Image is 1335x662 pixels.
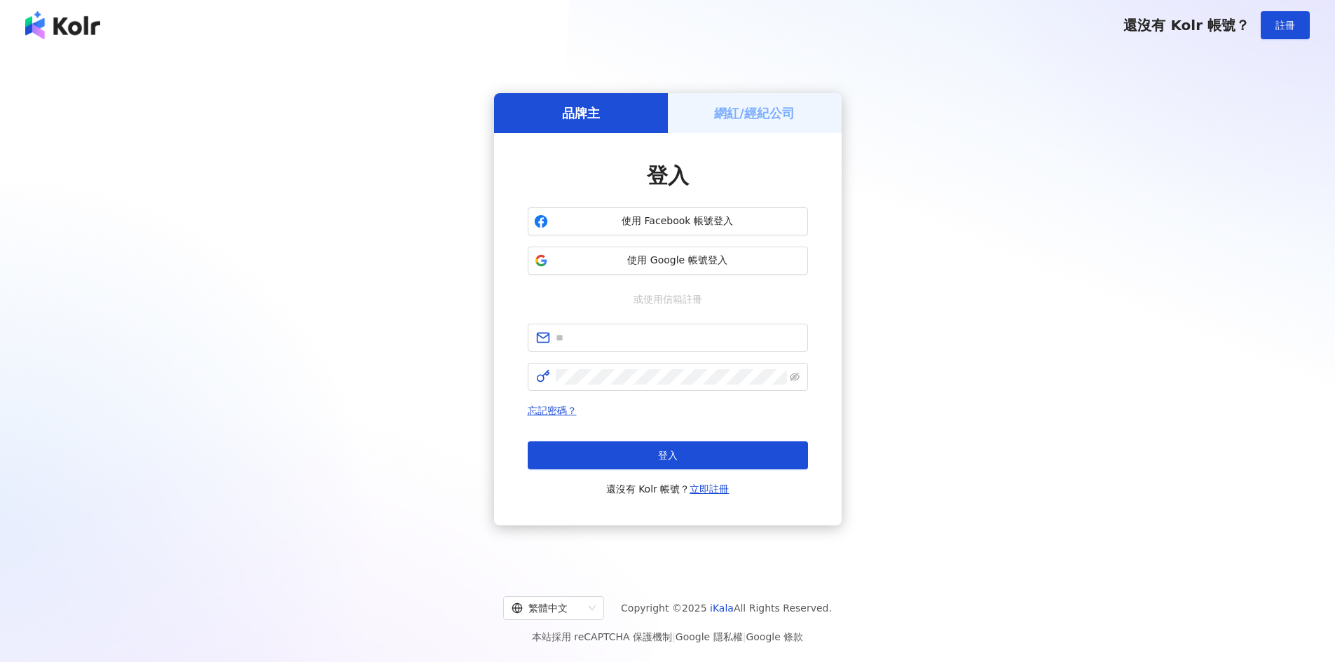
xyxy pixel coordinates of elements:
[554,214,802,228] span: 使用 Facebook 帳號登入
[690,483,729,495] a: 立即註冊
[1261,11,1310,39] button: 註冊
[714,104,795,122] h5: 網紅/經紀公司
[1123,17,1250,34] span: 還沒有 Kolr 帳號？
[528,247,808,275] button: 使用 Google 帳號登入
[528,405,577,416] a: 忘記密碼？
[562,104,600,122] h5: 品牌主
[672,631,676,642] span: |
[606,481,730,497] span: 還沒有 Kolr 帳號？
[647,163,689,188] span: 登入
[1275,20,1295,31] span: 註冊
[790,372,800,382] span: eye-invisible
[528,207,808,235] button: 使用 Facebook 帳號登入
[658,450,678,461] span: 登入
[554,254,802,268] span: 使用 Google 帳號登入
[512,597,583,619] div: 繁體中文
[528,441,808,469] button: 登入
[710,602,734,614] a: iKala
[532,628,803,645] span: 本站採用 reCAPTCHA 保護機制
[25,11,100,39] img: logo
[624,291,712,307] span: 或使用信箱註冊
[676,631,743,642] a: Google 隱私權
[746,631,803,642] a: Google 條款
[621,600,832,616] span: Copyright © 2025 All Rights Reserved.
[743,631,746,642] span: |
